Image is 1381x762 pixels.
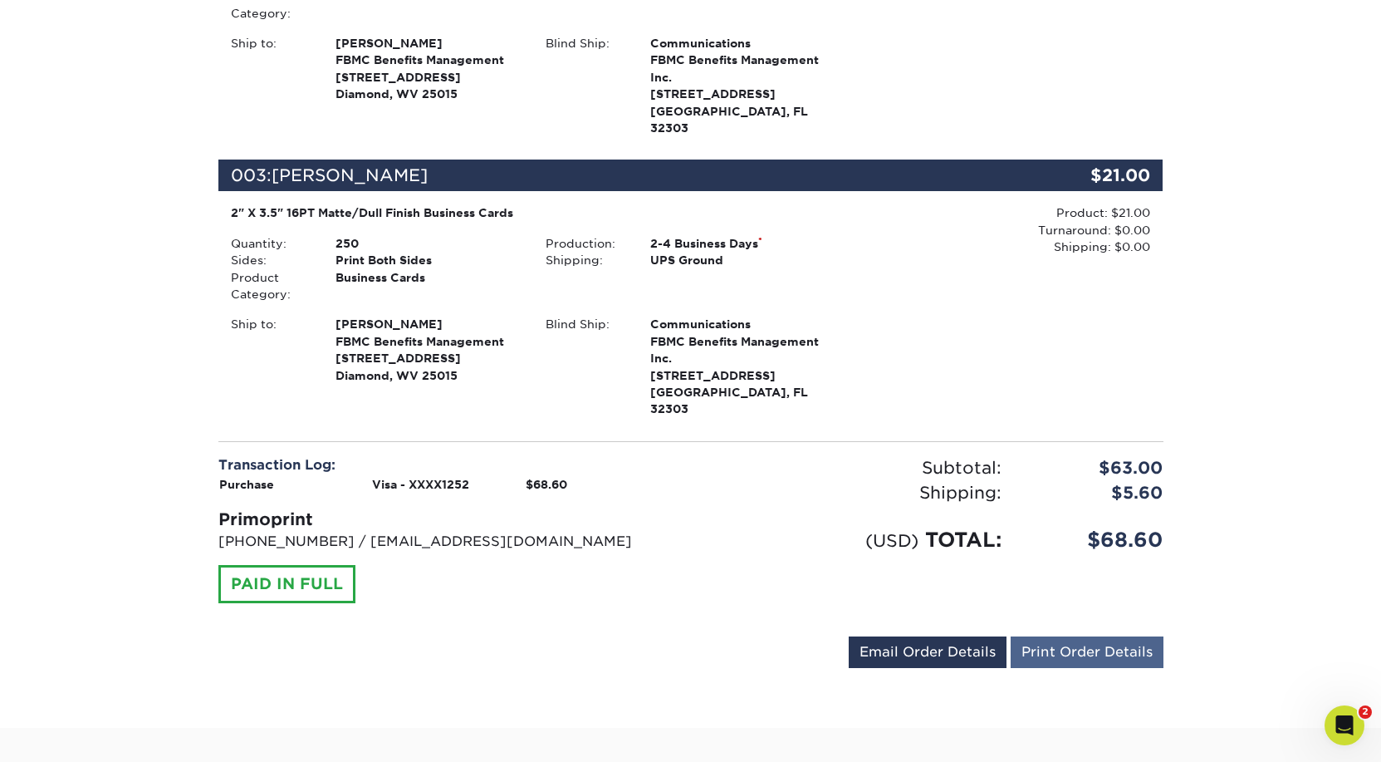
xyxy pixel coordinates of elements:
[533,316,638,417] div: Blind Ship:
[218,269,323,303] div: Product Category:
[650,52,835,86] span: FBMC Benefits Management Inc.
[1014,480,1176,505] div: $5.60
[323,235,533,252] div: 250
[218,565,355,603] div: PAID IN FULL
[533,235,638,252] div: Production:
[218,532,678,552] p: [PHONE_NUMBER] / [EMAIL_ADDRESS][DOMAIN_NAME]
[691,480,1014,505] div: Shipping:
[218,252,323,268] div: Sides:
[335,35,521,52] span: [PERSON_NAME]
[691,455,1014,480] div: Subtotal:
[218,235,323,252] div: Quantity:
[848,204,1150,255] div: Product: $21.00 Turnaround: $0.00 Shipping: $0.00
[335,69,521,86] span: [STREET_ADDRESS]
[218,160,1006,191] div: 003:
[925,528,1001,552] span: TOTAL:
[219,478,274,491] strong: Purchase
[335,316,521,332] span: [PERSON_NAME]
[272,165,428,185] span: [PERSON_NAME]
[1325,705,1364,745] iframe: Intercom live chat
[218,507,678,532] div: Primoprint
[1359,705,1372,719] span: 2
[650,86,835,102] span: [STREET_ADDRESS]
[323,269,533,303] div: Business Cards
[335,52,521,68] span: FBMC Benefits Management
[1006,160,1163,191] div: $21.00
[335,350,521,366] span: [STREET_ADDRESS]
[372,478,469,491] strong: Visa - XXXX1252
[533,35,638,136] div: Blind Ship:
[650,367,835,384] span: [STREET_ADDRESS]
[650,35,835,135] strong: [GEOGRAPHIC_DATA], FL 32303
[650,35,835,52] span: Communications
[1014,525,1176,555] div: $68.60
[218,455,678,475] div: Transaction Log:
[650,316,835,415] strong: [GEOGRAPHIC_DATA], FL 32303
[335,333,521,350] span: FBMC Benefits Management
[218,316,323,384] div: Ship to:
[650,333,835,367] span: FBMC Benefits Management Inc.
[650,316,835,332] span: Communications
[1014,455,1176,480] div: $63.00
[865,530,918,551] small: (USD)
[335,316,521,381] strong: Diamond, WV 25015
[533,252,638,268] div: Shipping:
[849,637,1006,668] a: Email Order Details
[218,35,323,103] div: Ship to:
[526,478,567,491] strong: $68.60
[323,252,533,268] div: Print Both Sides
[1011,637,1163,668] a: Print Order Details
[335,35,521,101] strong: Diamond, WV 25015
[231,204,836,221] div: 2" X 3.5" 16PT Matte/Dull Finish Business Cards
[638,235,848,252] div: 2-4 Business Days
[638,252,848,268] div: UPS Ground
